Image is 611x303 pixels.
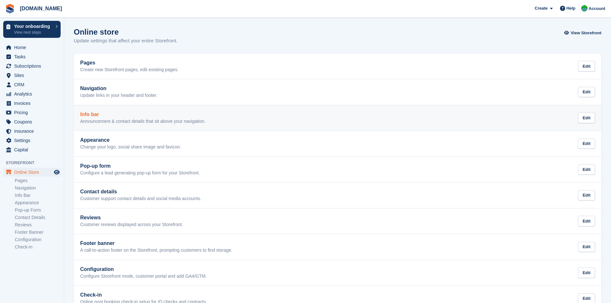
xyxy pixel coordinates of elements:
[14,168,53,177] span: Online Store
[74,54,601,79] a: Pages Create new Storefront pages, edit existing pages. Edit
[578,267,595,278] div: Edit
[15,207,61,213] a: Pop-up Form
[80,196,201,202] p: Customer support contact details and social media accounts.
[14,29,52,35] p: View next steps
[80,189,201,195] h2: Contact details
[80,112,206,117] h2: Info bar
[14,80,53,89] span: CRM
[74,157,601,182] a: Pop-up form Configure a lead generating pop-up form for your Storefront. Edit
[589,5,605,12] span: Account
[581,5,588,12] img: Mark Bignell
[80,274,207,279] p: Configure Storefront mode, customer portal and add GA4/GTM.
[14,43,53,52] span: Home
[80,86,157,91] h2: Navigation
[3,99,61,108] a: menu
[14,127,53,136] span: Insurance
[14,117,53,126] span: Coupons
[3,21,61,38] a: Your onboarding View next steps
[80,163,200,169] h2: Pop-up form
[578,113,595,123] div: Edit
[3,117,61,126] a: menu
[80,67,179,73] p: Create new Storefront pages, edit existing pages.
[80,144,181,150] p: Change your logo, social share image and favicon.
[15,192,61,198] a: Info Bar
[14,89,53,98] span: Analytics
[74,131,601,156] a: Appearance Change your logo, social share image and favicon. Edit
[80,93,157,98] p: Update links in your header and footer.
[3,127,61,136] a: menu
[3,168,61,177] a: menu
[17,3,65,14] a: [DOMAIN_NAME]
[15,215,61,221] a: Contact Details
[14,145,53,154] span: Capital
[566,28,601,38] a: View Storefront
[15,237,61,243] a: Configuration
[14,71,53,80] span: Sites
[5,4,15,13] img: stora-icon-8386f47178a22dfd0bd8f6a31ec36ba5ce8667c1dd55bd0f319d3a0aa187defe.svg
[3,43,61,52] a: menu
[74,37,177,45] p: Update settings that affect your entire Storefront.
[80,60,179,66] h2: Pages
[578,164,595,175] div: Edit
[74,28,177,36] h1: Online store
[14,108,53,117] span: Pricing
[15,178,61,184] a: Pages
[3,108,61,117] a: menu
[14,62,53,71] span: Subscriptions
[3,80,61,89] a: menu
[578,242,595,252] div: Edit
[3,71,61,80] a: menu
[80,292,207,298] h2: Check-in
[578,190,595,201] div: Edit
[80,222,183,228] p: Customer reviews displayed across your Storefront.
[80,240,233,246] h2: Footer banner
[74,105,601,131] a: Info bar Announcement & contact details that sit above your navigation. Edit
[3,145,61,154] a: menu
[14,52,53,61] span: Tasks
[80,170,200,176] p: Configure a lead generating pop-up form for your Storefront.
[15,222,61,228] a: Reviews
[14,99,53,108] span: Invoices
[15,229,61,235] a: Footer Banner
[74,234,601,260] a: Footer banner A call-to-action footer on the Storefront, prompting customers to find storage. Edit
[15,185,61,191] a: Navigation
[6,160,64,166] span: Storefront
[566,5,575,12] span: Help
[3,89,61,98] a: menu
[80,215,183,221] h2: Reviews
[74,260,601,286] a: Configuration Configure Storefront mode, customer portal and add GA4/GTM. Edit
[3,62,61,71] a: menu
[80,266,207,272] h2: Configuration
[80,119,206,124] p: Announcement & contact details that sit above your navigation.
[80,248,233,253] p: A call-to-action footer on the Storefront, prompting customers to find storage.
[74,182,601,208] a: Contact details Customer support contact details and social media accounts. Edit
[74,208,601,234] a: Reviews Customer reviews displayed across your Storefront. Edit
[578,139,595,149] div: Edit
[3,136,61,145] a: menu
[578,61,595,72] div: Edit
[3,52,61,61] a: menu
[15,244,61,250] a: Check-in
[14,136,53,145] span: Settings
[535,5,547,12] span: Create
[74,79,601,105] a: Navigation Update links in your header and footer. Edit
[578,216,595,226] div: Edit
[15,200,61,206] a: Appearance
[14,24,52,29] p: Your onboarding
[53,168,61,176] a: Preview store
[578,87,595,97] div: Edit
[571,30,601,36] span: View Storefront
[80,137,181,143] h2: Appearance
